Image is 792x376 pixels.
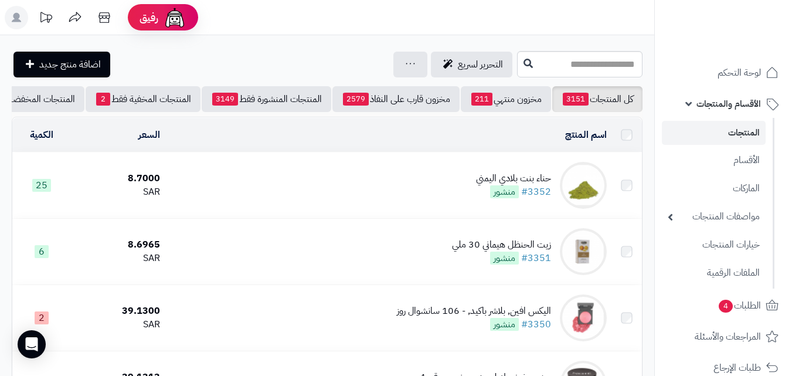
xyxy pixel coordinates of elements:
[138,128,160,142] a: السعر
[30,128,53,142] a: الكمية
[32,179,51,192] span: 25
[662,292,785,320] a: الطلبات4
[563,93,589,106] span: 3151
[490,252,519,265] span: منشور
[452,238,551,252] div: زيت الحنظل هيماني 30 ملي
[662,121,766,145] a: المنتجات
[695,328,761,345] span: المراجعات والأسئلة
[713,360,761,376] span: طلبات الإرجاع
[471,93,492,106] span: 211
[662,204,766,229] a: مواصفات المنتجات
[662,59,785,87] a: لوحة التحكم
[662,260,766,286] a: الملفات الرقمية
[76,172,161,185] div: 8.7000
[332,86,460,112] a: مخزون قارب على النفاذ2579
[96,93,110,106] span: 2
[718,65,761,81] span: لوحة التحكم
[343,93,369,106] span: 2579
[662,323,785,351] a: المراجعات والأسئلة
[521,317,551,331] a: #3350
[76,318,161,331] div: SAR
[86,86,200,112] a: المنتجات المخفية فقط2
[397,304,551,318] div: اليكس افين, بلاشر باكيد, - 106 سانشوال روز
[39,57,101,72] span: اضافة منتج جديد
[163,6,186,29] img: ai-face.png
[490,185,519,198] span: منشور
[719,300,733,313] span: 4
[560,162,607,209] img: حناء بنت بلادي اليمني
[458,57,503,72] span: التحرير لسريع
[662,176,766,201] a: الماركات
[35,245,49,258] span: 6
[76,304,161,318] div: 39.1300
[431,52,512,77] a: التحرير لسريع
[552,86,643,112] a: كل المنتجات3151
[490,318,519,331] span: منشور
[718,297,761,314] span: الطلبات
[476,172,551,185] div: حناء بنت بلادي اليمني
[35,311,49,324] span: 2
[560,228,607,275] img: زيت الحنظل هيماني 30 ملي
[31,6,60,32] a: تحديثات المنصة
[13,52,110,77] a: اضافة منتج جديد
[565,128,607,142] a: اسم المنتج
[696,96,761,112] span: الأقسام والمنتجات
[76,252,161,265] div: SAR
[560,294,607,341] img: اليكس افين, بلاشر باكيد, - 106 سانشوال روز
[461,86,551,112] a: مخزون منتهي211
[76,185,161,199] div: SAR
[521,185,551,199] a: #3352
[712,31,781,56] img: logo-2.png
[18,330,46,358] div: Open Intercom Messenger
[202,86,331,112] a: المنتجات المنشورة فقط3149
[521,251,551,265] a: #3351
[662,148,766,173] a: الأقسام
[662,232,766,258] a: خيارات المنتجات
[76,238,161,252] div: 8.6965
[140,11,158,25] span: رفيق
[212,93,238,106] span: 3149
